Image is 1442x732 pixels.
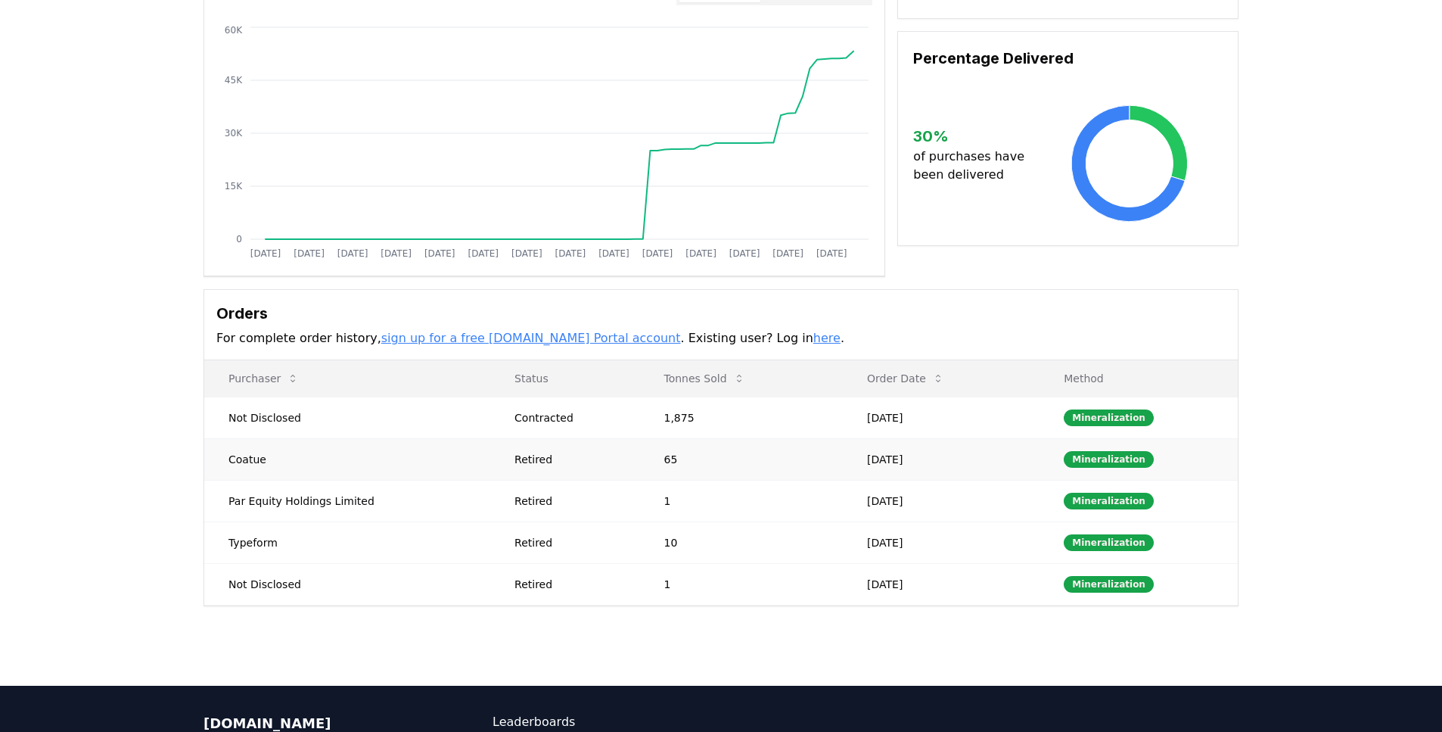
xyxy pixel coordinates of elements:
tspan: 0 [236,234,242,245]
td: 65 [639,438,843,480]
div: Mineralization [1064,576,1154,593]
tspan: [DATE] [816,248,847,259]
tspan: [DATE] [642,248,673,259]
tspan: 30K [225,128,243,139]
p: Method [1052,371,1226,386]
tspan: [DATE] [685,248,716,259]
a: sign up for a free [DOMAIN_NAME] Portal account [381,331,681,345]
button: Order Date [855,363,956,394]
div: Mineralization [1064,534,1154,551]
td: Par Equity Holdings Limited [204,480,490,522]
tspan: [DATE] [511,248,542,259]
div: Mineralization [1064,493,1154,509]
tspan: [DATE] [555,248,586,259]
tspan: [DATE] [468,248,499,259]
tspan: [DATE] [424,248,455,259]
div: Mineralization [1064,451,1154,468]
td: [DATE] [843,563,1040,605]
button: Purchaser [216,363,311,394]
tspan: [DATE] [250,248,281,259]
tspan: [DATE] [381,248,412,259]
td: [DATE] [843,397,1040,438]
div: Retired [514,535,627,550]
tspan: [DATE] [598,248,629,259]
tspan: 45K [225,75,243,86]
td: 10 [639,522,843,563]
td: 1 [639,563,843,605]
td: [DATE] [843,480,1040,522]
p: Status [502,371,627,386]
div: Mineralization [1064,410,1154,426]
div: Retired [514,577,627,592]
div: Contracted [514,410,627,425]
td: Not Disclosed [204,563,490,605]
td: [DATE] [843,522,1040,563]
div: Retired [514,494,627,509]
h3: Orders [216,302,1226,325]
a: Leaderboards [493,713,721,731]
h3: 30 % [913,125,1036,148]
td: Not Disclosed [204,397,490,438]
tspan: [DATE] [729,248,760,259]
tspan: [DATE] [772,248,803,259]
tspan: 60K [225,25,243,36]
p: of purchases have been delivered [913,148,1036,184]
p: For complete order history, . Existing user? Log in . [216,329,1226,347]
button: Tonnes Sold [651,363,757,394]
tspan: [DATE] [337,248,368,259]
td: 1,875 [639,397,843,438]
a: here [813,331,841,345]
div: Retired [514,452,627,467]
td: Typeform [204,522,490,563]
td: Coatue [204,438,490,480]
tspan: 15K [225,181,243,192]
tspan: [DATE] [294,248,325,259]
h3: Percentage Delivered [913,47,1223,70]
td: 1 [639,480,843,522]
td: [DATE] [843,438,1040,480]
